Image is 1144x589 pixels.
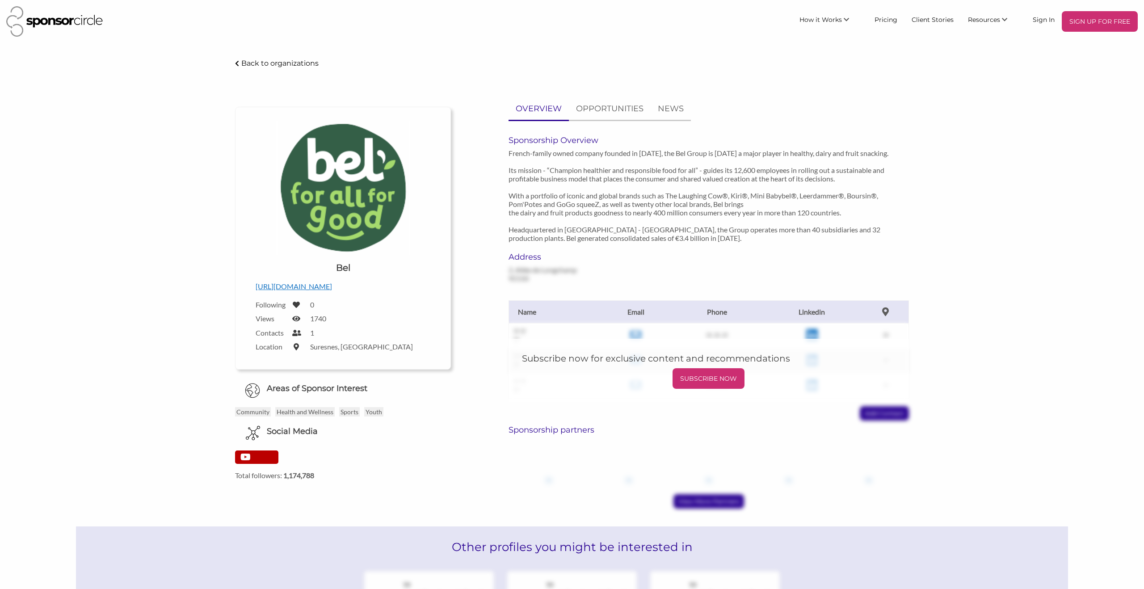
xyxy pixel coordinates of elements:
[364,407,383,417] p: Youth
[658,102,684,115] p: NEWS
[256,314,287,323] label: Views
[522,368,895,389] a: SUBSCRIBE NOW
[235,471,450,480] label: Total followers:
[256,328,287,337] label: Contacts
[961,11,1026,32] li: Resources
[522,352,895,365] h5: Subscribe now for exclusive content and recommendations
[799,16,842,24] span: How it Works
[509,149,908,242] p: French-family owned company founded in [DATE], the Bel Group is [DATE] a major player in healthy,...
[76,526,1068,568] h2: Other profiles you might be interested in
[509,300,598,323] th: Name
[516,102,562,115] p: OVERVIEW
[968,16,1000,24] span: Resources
[598,300,673,323] th: Email
[1065,15,1134,28] p: SIGN UP FOR FREE
[310,328,314,337] label: 1
[509,425,908,435] h6: Sponsorship partners
[792,11,867,32] li: How it Works
[509,252,633,262] h6: Address
[283,471,314,480] strong: 1,174,788
[867,11,904,27] a: Pricing
[256,300,287,309] label: Following
[310,314,326,323] label: 1740
[339,407,360,417] p: Sports
[509,135,908,145] h6: Sponsorship Overview
[310,300,314,309] label: 0
[241,59,319,67] p: Back to organizations
[245,383,260,398] img: Globe Icon
[904,11,961,27] a: Client Stories
[576,102,643,115] p: OPPORTUNITIES
[6,6,103,37] img: Sponsor Circle Logo
[228,383,457,394] h6: Areas of Sponsor Interest
[256,281,430,292] p: [URL][DOMAIN_NAME]
[275,407,335,417] p: Health and Wellness
[336,261,350,274] h1: Bel
[256,342,287,351] label: Location
[676,372,741,385] p: SUBSCRIBE NOW
[276,121,410,255] img: Bel Logo
[761,300,863,323] th: Linkedin
[310,342,413,351] label: Suresnes, [GEOGRAPHIC_DATA]
[246,426,260,440] img: Social Media Icon
[1026,11,1062,27] a: Sign In
[235,407,271,417] p: Community
[267,426,318,437] h6: Social Media
[673,300,761,323] th: Phone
